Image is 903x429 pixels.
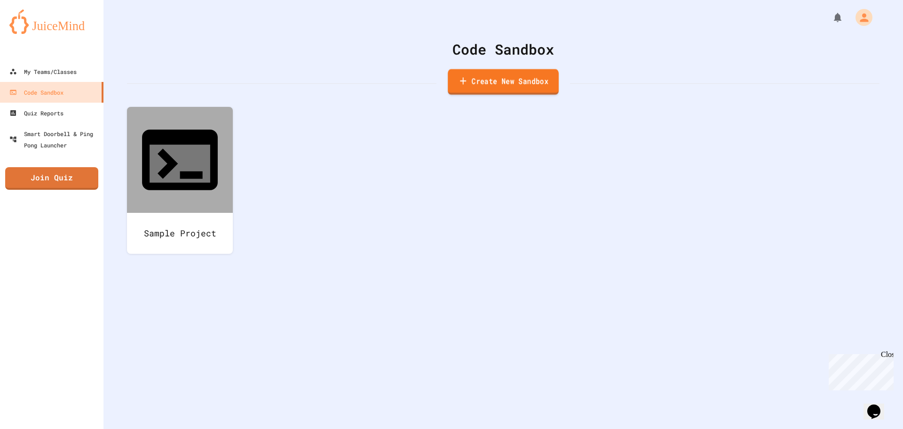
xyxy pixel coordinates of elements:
[825,350,894,390] iframe: chat widget
[846,7,875,28] div: My Account
[815,9,846,25] div: My Notifications
[5,167,98,190] a: Join Quiz
[863,391,894,420] iframe: chat widget
[9,66,77,77] div: My Teams/Classes
[127,39,879,60] div: Code Sandbox
[9,128,100,151] div: Smart Doorbell & Ping Pong Launcher
[9,9,94,34] img: logo-orange.svg
[127,107,233,254] a: Sample Project
[9,87,63,98] div: Code Sandbox
[9,107,63,119] div: Quiz Reports
[127,213,233,254] div: Sample Project
[448,69,559,95] a: Create New Sandbox
[4,4,65,60] div: Chat with us now!Close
